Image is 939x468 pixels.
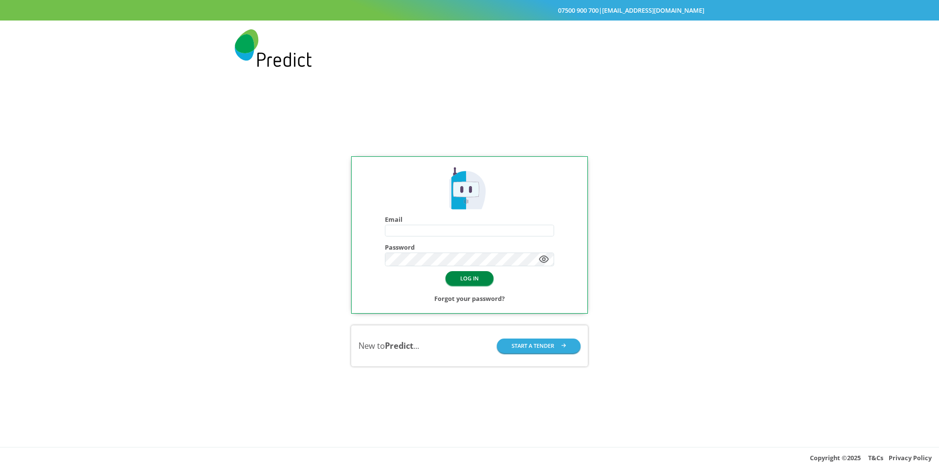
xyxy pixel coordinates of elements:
[558,6,599,15] a: 07500 900 700
[235,4,704,16] div: |
[385,244,554,251] h4: Password
[434,293,505,304] a: Forgot your password?
[385,216,554,223] h4: Email
[446,271,493,285] button: LOG IN
[602,6,704,15] a: [EMAIL_ADDRESS][DOMAIN_NAME]
[868,453,883,462] a: T&Cs
[235,29,312,67] img: Predict Mobile
[358,340,419,352] div: New to ...
[446,166,493,213] img: Predict Mobile
[497,339,581,353] button: START A TENDER
[385,340,413,351] b: Predict
[889,453,932,462] a: Privacy Policy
